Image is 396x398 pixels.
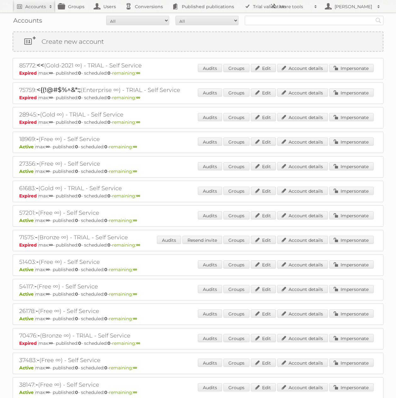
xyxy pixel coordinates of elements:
[133,389,137,395] strong: ∞
[19,70,38,76] span: Expired
[104,144,107,150] strong: 0
[109,365,137,371] span: remaining:
[251,162,276,170] a: Edit
[136,242,140,248] strong: ∞
[78,340,81,346] strong: 0
[136,193,140,199] strong: ∞
[46,218,50,223] strong: ∞
[78,242,81,248] strong: 0
[19,144,35,150] span: Active
[19,119,377,125] p: max: - published: - scheduled: -
[223,310,250,318] a: Groups
[251,285,276,293] a: Edit
[277,211,328,219] a: Account details
[109,218,137,223] span: remaining:
[223,285,250,293] a: Groups
[136,119,140,125] strong: ∞
[37,111,40,118] span: -
[374,16,383,25] input: Search
[133,144,137,150] strong: ∞
[277,88,328,97] a: Account details
[277,359,328,367] a: Account details
[78,95,81,100] strong: 0
[277,113,328,121] a: Account details
[19,209,240,217] h2: 57201: (Free ∞) - Self Service
[19,316,35,321] span: Active
[49,193,53,199] strong: ∞
[107,340,111,346] strong: 0
[112,242,140,248] span: remaining:
[46,168,50,174] strong: ∞
[223,113,250,121] a: Groups
[198,113,222,121] a: Audits
[35,233,37,241] span: -
[329,236,374,244] a: Impersonate
[36,184,38,192] span: -
[19,340,377,346] p: max: - published: - scheduled: -
[133,365,137,371] strong: ∞
[19,95,38,100] span: Expired
[75,218,78,223] strong: 0
[19,119,38,125] span: Expired
[75,291,78,297] strong: 0
[223,138,250,146] a: Groups
[75,316,78,321] strong: 0
[36,381,38,388] span: -
[198,310,222,318] a: Audits
[75,389,78,395] strong: 0
[109,267,137,272] span: remaining:
[251,334,276,342] a: Edit
[19,218,35,223] span: Active
[251,64,276,72] a: Edit
[277,383,328,391] a: Account details
[136,340,140,346] strong: ∞
[277,334,328,342] a: Account details
[104,267,107,272] strong: 0
[198,162,222,170] a: Audits
[329,260,374,269] a: Impersonate
[251,88,276,97] a: Edit
[19,282,240,291] h2: 54117: (Free ∞) - Self Service
[277,162,328,170] a: Account details
[198,88,222,97] a: Audits
[329,211,374,219] a: Impersonate
[36,209,38,216] span: -
[78,70,81,76] strong: 0
[329,88,374,97] a: Impersonate
[277,138,328,146] a: Account details
[19,267,35,272] span: Active
[251,187,276,195] a: Edit
[112,119,140,125] span: remaining:
[19,389,377,395] p: max: - published: - scheduled: -
[329,162,374,170] a: Impersonate
[198,187,222,195] a: Audits
[109,316,137,321] span: remaining:
[133,291,137,297] strong: ∞
[46,144,50,150] strong: ∞
[75,168,78,174] strong: 0
[34,282,37,290] span: -
[104,168,107,174] strong: 0
[46,365,50,371] strong: ∞
[19,70,377,76] p: max: - published: - scheduled: -
[19,332,240,340] h2: 70476: (Bronze ∞) - TRIAL - Self Service
[136,95,140,100] strong: ∞
[198,285,222,293] a: Audits
[19,184,240,192] h2: 61683: (Gold ∞) - TRIAL - Self Service
[19,111,240,119] h2: 28945: (Gold ∞) - TRIAL - Self Service
[19,267,377,272] p: max: - published: - scheduled: -
[78,119,81,125] strong: 0
[19,307,240,315] h2: 26178: (Free ∞) - Self Service
[251,359,276,367] a: Edit
[46,267,50,272] strong: ∞
[133,267,137,272] strong: ∞
[136,70,140,76] strong: ∞
[104,218,107,223] strong: 0
[19,242,38,248] span: Expired
[329,310,374,318] a: Impersonate
[223,260,250,269] a: Groups
[36,258,39,265] span: -
[198,359,222,367] a: Audits
[277,310,328,318] a: Account details
[37,332,40,339] span: -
